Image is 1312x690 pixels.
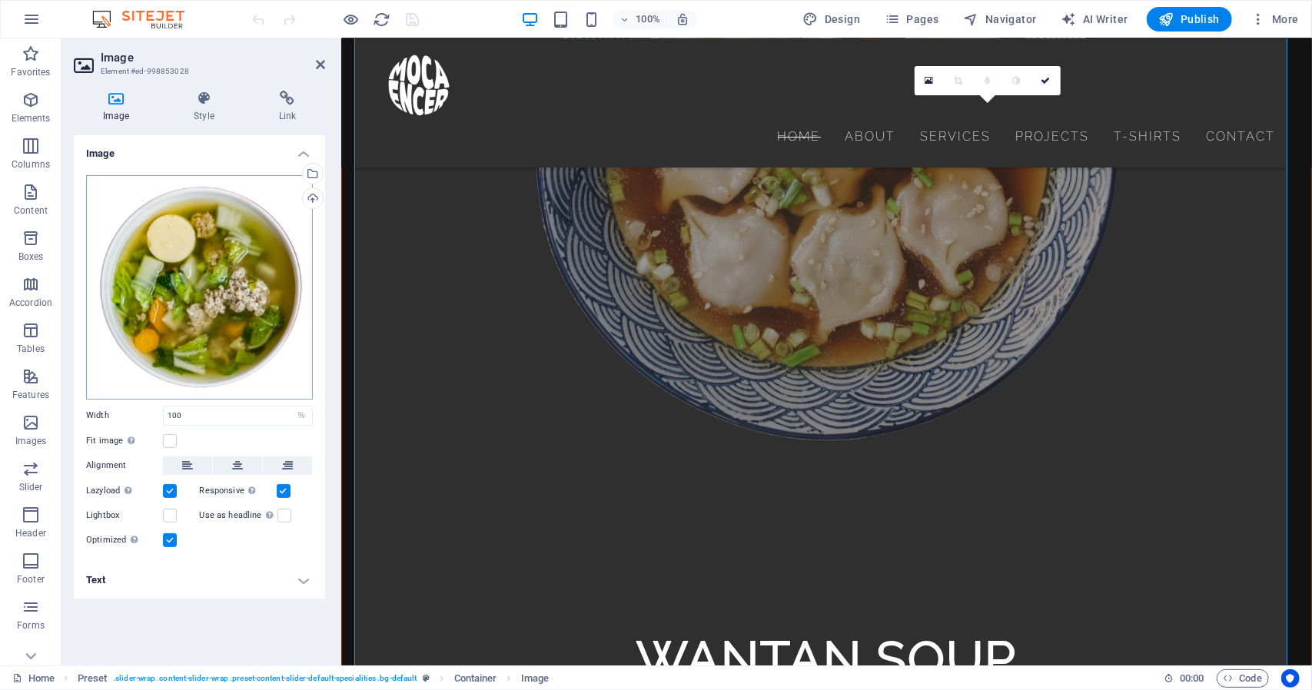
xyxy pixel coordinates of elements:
span: 00 00 [1180,669,1204,688]
nav: breadcrumb [78,669,550,688]
p: Elements [12,112,51,124]
span: . slider-wrap .content-slider-wrap .preset-content-slider-default-specialities .bg-default [113,669,417,688]
label: Alignment [86,456,163,475]
label: Width [86,411,163,420]
button: AI Writer [1055,7,1134,32]
p: Favorites [11,66,50,78]
label: Lightbox [86,506,163,525]
p: Slider [19,481,43,493]
h3: Element #ed-998853028 [101,65,294,78]
button: 100% [613,10,667,28]
p: Columns [12,158,50,171]
button: More [1244,7,1305,32]
span: Publish [1159,12,1220,27]
p: Footer [17,573,45,586]
i: On resize automatically adjust zoom level to fit chosen device. [676,12,689,26]
button: Code [1217,669,1269,688]
span: Design [803,12,861,27]
i: This element is a customizable preset [423,674,430,682]
h6: Session time [1164,669,1204,688]
i: Reload page [374,11,391,28]
button: Publish [1147,7,1232,32]
p: Images [15,435,47,447]
p: Tables [17,343,45,355]
a: Crop mode [944,66,973,95]
h4: Link [250,91,325,123]
span: Code [1224,669,1262,688]
span: Navigator [964,12,1037,27]
span: Click to select. Double-click to edit [78,669,108,688]
span: Click to select. Double-click to edit [454,669,497,688]
a: Blur [973,66,1002,95]
button: Click here to leave preview mode and continue editing [342,10,360,28]
img: Editor Logo [88,10,204,28]
p: Boxes [18,250,44,263]
a: Confirm ( Ctrl ⏎ ) [1031,66,1061,95]
span: More [1251,12,1299,27]
h4: Image [74,135,325,163]
span: Click to select. Double-click to edit [521,669,549,688]
h4: Text [74,562,325,599]
a: Select files from the file manager, stock photos, or upload file(s) [915,66,944,95]
label: Lazyload [86,482,163,500]
span: : [1191,672,1193,684]
label: Use as headline [200,506,277,525]
span: AI Writer [1061,12,1128,27]
h4: Image [74,91,164,123]
label: Fit image [86,432,163,450]
div: Design (Ctrl+Alt+Y) [797,7,867,32]
h6: 100% [636,10,660,28]
button: Design [797,7,867,32]
label: Optimized [86,531,163,549]
p: Features [12,389,49,401]
p: Forms [17,619,45,632]
label: Responsive [200,482,277,500]
button: Pages [879,7,945,32]
h2: Image [101,51,325,65]
div: food1.png [86,175,313,400]
a: Greyscale [1002,66,1031,95]
p: Accordion [9,297,52,309]
p: Header [15,527,46,539]
button: reload [373,10,391,28]
h4: Style [164,91,249,123]
button: Usercentrics [1281,669,1300,688]
span: Pages [885,12,938,27]
a: Click to cancel selection. Double-click to open Pages [12,669,55,688]
button: Navigator [958,7,1043,32]
p: Content [14,204,48,217]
